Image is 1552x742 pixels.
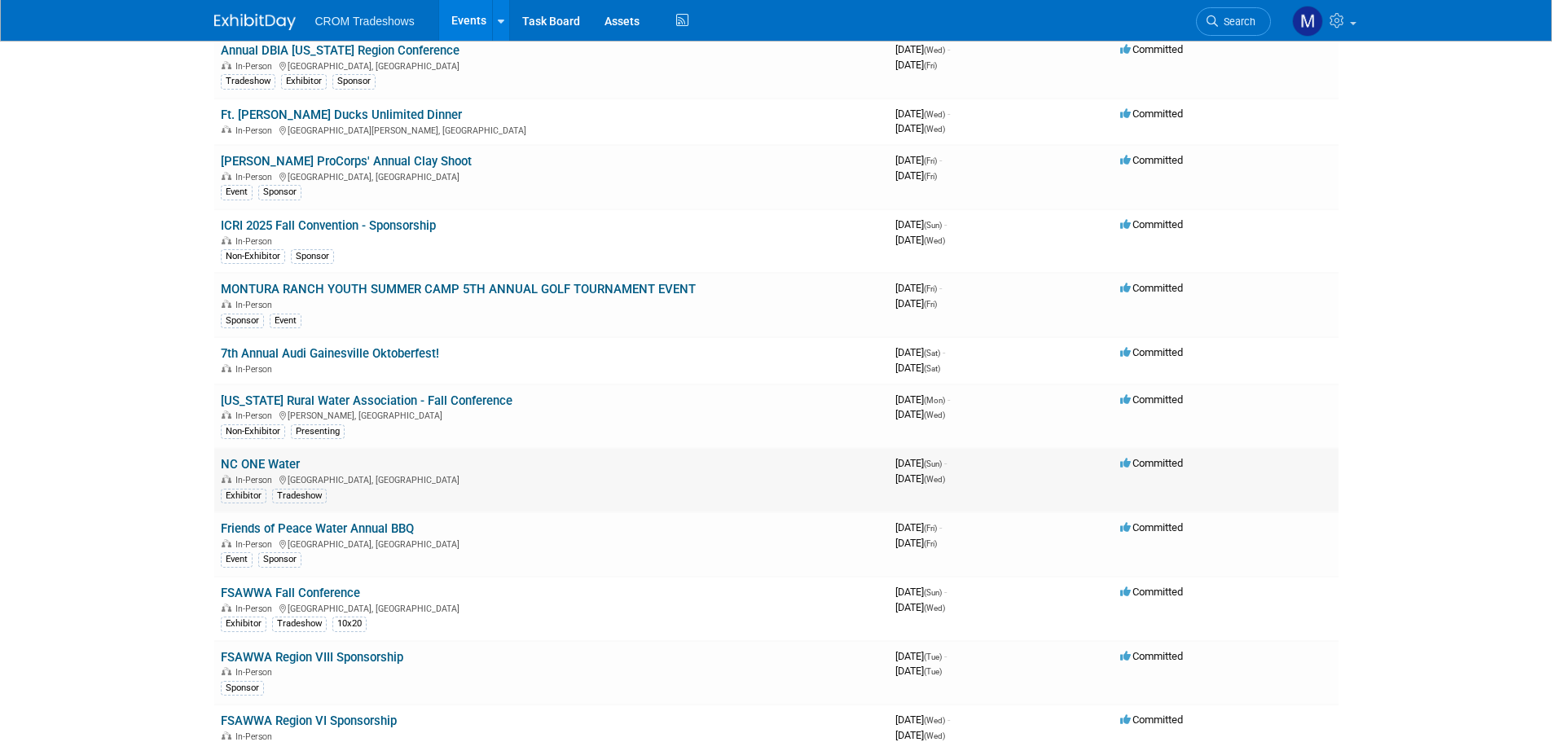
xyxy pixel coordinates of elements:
div: Tradeshow [221,74,275,89]
span: [DATE] [895,650,947,662]
span: (Wed) [924,475,945,484]
span: Committed [1120,154,1183,166]
a: Annual DBIA [US_STATE] Region Conference [221,43,459,58]
span: Committed [1120,713,1183,726]
span: Committed [1120,586,1183,598]
div: [GEOGRAPHIC_DATA], [GEOGRAPHIC_DATA] [221,537,882,550]
div: Event [270,314,301,328]
span: (Fri) [924,156,937,165]
span: Committed [1120,457,1183,469]
span: (Wed) [924,236,945,245]
span: [DATE] [895,601,945,613]
div: Exhibitor [281,74,327,89]
div: Exhibitor [221,617,266,631]
span: [DATE] [895,457,947,469]
span: - [947,393,950,406]
span: [DATE] [895,234,945,246]
div: [GEOGRAPHIC_DATA], [GEOGRAPHIC_DATA] [221,601,882,614]
span: (Fri) [924,172,937,181]
img: In-Person Event [222,364,231,372]
div: Sponsor [258,185,301,200]
div: [GEOGRAPHIC_DATA], [GEOGRAPHIC_DATA] [221,59,882,72]
span: (Fri) [924,524,937,533]
div: Presenting [291,424,345,439]
img: In-Person Event [222,300,231,308]
span: In-Person [235,364,277,375]
a: Friends of Peace Water Annual BBQ [221,521,414,536]
span: (Fri) [924,539,937,548]
span: [DATE] [895,665,942,677]
img: In-Person Event [222,731,231,740]
span: In-Person [235,731,277,742]
div: Sponsor [291,249,334,264]
a: ICRI 2025 Fall Convention - Sponsorship [221,218,436,233]
div: Non-Exhibitor [221,424,285,439]
span: - [944,586,947,598]
img: In-Person Event [222,61,231,69]
span: (Wed) [924,716,945,725]
a: Ft. [PERSON_NAME] Ducks Unlimited Dinner [221,108,462,122]
span: [DATE] [895,346,945,358]
span: [DATE] [895,108,950,120]
a: 7th Annual Audi Gainesville Oktoberfest! [221,346,439,361]
div: Sponsor [258,552,301,567]
span: In-Person [235,667,277,678]
div: Non-Exhibitor [221,249,285,264]
span: In-Person [235,411,277,421]
span: (Sun) [924,221,942,230]
span: [DATE] [895,472,945,485]
span: (Fri) [924,300,937,309]
span: In-Person [235,475,277,485]
span: In-Person [235,172,277,182]
img: In-Person Event [222,667,231,675]
span: - [944,218,947,231]
span: (Fri) [924,61,937,70]
span: - [947,713,950,726]
a: FSAWWA Fall Conference [221,586,360,600]
span: [DATE] [895,154,942,166]
span: In-Person [235,125,277,136]
span: [DATE] [895,713,950,726]
div: Tradeshow [272,617,327,631]
span: Committed [1120,108,1183,120]
a: [PERSON_NAME] ProCorps' Annual Clay Shoot [221,154,472,169]
span: (Mon) [924,396,945,405]
span: (Fri) [924,284,937,293]
span: [DATE] [895,297,937,310]
span: - [944,457,947,469]
span: (Wed) [924,110,945,119]
div: Sponsor [221,681,264,696]
span: (Wed) [924,604,945,612]
span: In-Person [235,300,277,310]
span: [DATE] [895,393,950,406]
span: [DATE] [895,729,945,741]
div: Sponsor [332,74,376,89]
span: Committed [1120,393,1183,406]
a: Search [1196,7,1271,36]
span: - [939,282,942,294]
span: (Sat) [924,364,940,373]
div: Tradeshow [272,489,327,503]
span: [DATE] [895,122,945,134]
span: [DATE] [895,43,950,55]
img: ExhibitDay [214,14,296,30]
span: [DATE] [895,169,937,182]
div: [PERSON_NAME], [GEOGRAPHIC_DATA] [221,408,882,421]
div: Event [221,552,253,567]
span: (Sat) [924,349,940,358]
img: In-Person Event [222,411,231,419]
span: - [947,108,950,120]
div: [GEOGRAPHIC_DATA][PERSON_NAME], [GEOGRAPHIC_DATA] [221,123,882,136]
div: [GEOGRAPHIC_DATA], [GEOGRAPHIC_DATA] [221,472,882,485]
div: 10x20 [332,617,367,631]
span: [DATE] [895,362,940,374]
span: - [947,43,950,55]
span: (Wed) [924,125,945,134]
span: (Wed) [924,731,945,740]
span: Committed [1120,346,1183,358]
span: - [944,650,947,662]
a: FSAWWA Region VIII Sponsorship [221,650,403,665]
span: Committed [1120,521,1183,533]
a: [US_STATE] Rural Water Association - Fall Conference [221,393,512,408]
span: [DATE] [895,282,942,294]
